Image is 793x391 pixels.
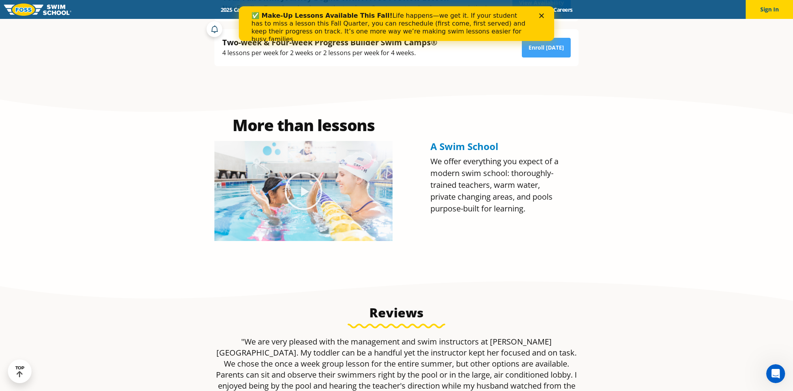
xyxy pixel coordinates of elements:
[15,365,24,378] div: TOP
[214,141,393,241] img: Olympian Regan Smith, FOSS
[438,6,522,13] a: Swim Like [PERSON_NAME]
[430,140,498,153] span: A Swim School
[522,38,571,57] a: Enroll [DATE]
[766,364,785,383] iframe: Intercom live chat
[13,6,154,13] b: ✅ Make-Up Lessons Available This Fall!
[547,6,579,13] a: Careers
[522,6,547,13] a: Blog
[4,4,71,16] img: FOSS Swim School Logo
[365,6,439,13] a: About [PERSON_NAME]
[210,305,583,321] h3: Reviews
[222,37,437,48] div: Two-week & Four-week Progress Builder Swim Camps®
[430,156,558,214] span: We offer everything you expect of a modern swim school: thoroughly-trained teachers, warm water, ...
[239,6,554,41] iframe: Intercom live chat banner
[296,6,365,13] a: Swim Path® Program
[214,6,263,13] a: 2025 Calendar
[214,117,393,133] h2: More than lessons
[300,7,308,12] div: Close
[222,48,437,58] div: 4 lessons per week for 2 weeks or 2 lessons per week for 4 weeks.
[13,6,290,37] div: Life happens—we get it. If your student has to miss a lesson this Fall Quarter, you can reschedul...
[284,171,323,211] div: Play Video about Olympian Regan Smith, FOSS
[263,6,296,13] a: Schools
